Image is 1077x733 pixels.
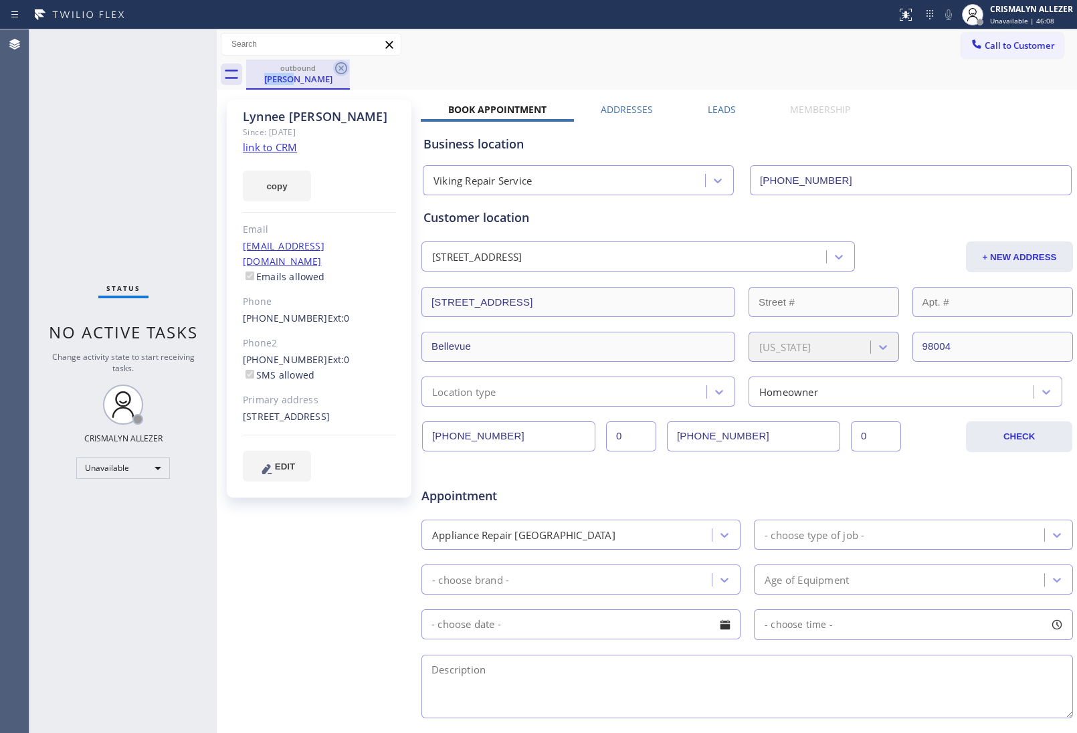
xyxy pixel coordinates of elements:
span: EDIT [275,461,295,472]
button: + NEW ADDRESS [966,241,1073,272]
div: [STREET_ADDRESS] [243,409,396,425]
input: Phone Number 2 [667,421,840,451]
span: Ext: 0 [328,353,350,366]
span: Ext: 0 [328,312,350,324]
input: Phone Number [750,165,1072,195]
div: Lynnee [PERSON_NAME] [243,109,396,124]
span: - choose time - [765,618,833,631]
div: Phone [243,294,396,310]
div: Customer location [423,209,1071,227]
div: outbound [248,63,349,73]
input: Address [421,287,735,317]
label: Emails allowed [243,270,325,283]
button: Mute [939,5,958,24]
label: Addresses [601,103,653,116]
div: Appliance Repair [GEOGRAPHIC_DATA] [432,527,615,542]
div: Unavailable [76,457,170,479]
div: Business location [423,135,1071,153]
div: Age of Equipment [765,572,849,587]
input: Ext. 2 [851,421,901,451]
input: Emails allowed [246,272,254,280]
a: [EMAIL_ADDRESS][DOMAIN_NAME] [243,239,324,268]
div: Viking Repair Service [433,173,532,189]
span: No active tasks [49,321,198,343]
label: Membership [790,103,850,116]
button: copy [243,171,311,201]
button: CHECK [966,421,1072,452]
div: Location type [432,384,496,399]
div: Since: [DATE] [243,124,396,140]
input: Ext. [606,421,656,451]
div: CRISMALYN ALLEZER [990,3,1073,15]
span: Status [106,284,140,293]
input: City [421,332,735,362]
div: - choose brand - [432,572,509,587]
div: [PERSON_NAME] [248,73,349,85]
div: Homeowner [759,384,818,399]
span: Call to Customer [985,39,1055,51]
input: - choose date - [421,609,741,639]
div: Primary address [243,393,396,408]
div: CRISMALYN ALLEZER [84,433,163,444]
label: SMS allowed [243,369,314,381]
div: Email [243,222,396,237]
input: Street # [749,287,899,317]
span: Appointment [421,487,637,505]
a: [PHONE_NUMBER] [243,353,328,366]
label: Leads [708,103,736,116]
div: Phone2 [243,336,396,351]
button: EDIT [243,451,311,482]
div: - choose type of job - [765,527,864,542]
button: Call to Customer [961,33,1064,58]
input: Apt. # [912,287,1074,317]
input: Search [221,33,401,55]
span: Unavailable | 46:08 [990,16,1054,25]
input: SMS allowed [246,370,254,379]
span: Change activity state to start receiving tasks. [52,351,195,374]
label: Book Appointment [448,103,547,116]
input: ZIP [912,332,1074,362]
input: Phone Number [422,421,595,451]
div: Lynnee Taylor [248,60,349,88]
a: link to CRM [243,140,297,154]
a: [PHONE_NUMBER] [243,312,328,324]
div: [STREET_ADDRESS] [432,249,522,265]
